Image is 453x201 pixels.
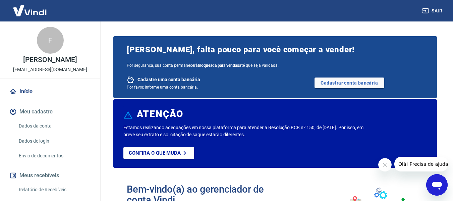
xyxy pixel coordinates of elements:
[129,150,181,156] p: Confira o que muda
[127,85,198,90] span: Por favor, informe uma conta bancária.
[8,104,92,119] button: Meu cadastro
[8,168,92,183] button: Meus recebíveis
[23,56,77,63] p: [PERSON_NAME]
[426,174,448,196] iframe: Botão para abrir a janela de mensagens
[4,5,56,10] span: Olá! Precisa de ajuda?
[123,124,366,138] p: Estamos realizando adequações em nossa plataforma para atender a Resolução BCB nº 150, de [DATE]....
[127,44,423,55] span: [PERSON_NAME], falta pouco para você começar a vender!
[198,63,239,68] b: bloqueada para vendas
[123,147,194,159] a: Confira o que muda
[137,77,200,83] span: Cadastre uma conta bancária
[137,111,183,117] h6: ATENÇÃO
[13,66,87,73] p: [EMAIL_ADDRESS][DOMAIN_NAME]
[16,134,92,148] a: Dados de login
[315,78,384,88] a: Cadastrar conta bancária
[394,157,448,171] iframe: Mensagem da empresa
[16,183,92,197] a: Relatório de Recebíveis
[16,119,92,133] a: Dados da conta
[127,63,423,68] span: Por segurança, sua conta permanecerá até que seja validada.
[8,0,52,21] img: Vindi
[8,84,92,99] a: Início
[421,5,445,17] button: Sair
[16,149,92,163] a: Envio de documentos
[378,158,392,171] iframe: Fechar mensagem
[37,27,64,54] div: F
